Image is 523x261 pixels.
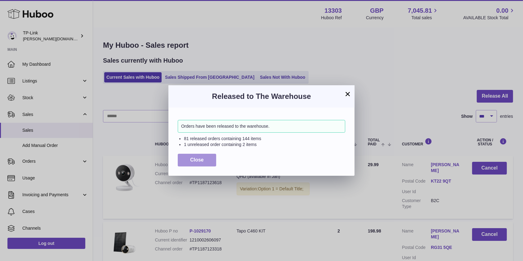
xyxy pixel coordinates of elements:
h3: Released to The Warehouse [178,91,345,101]
div: Orders have been released to the warehouse. [178,120,345,133]
button: Close [178,154,216,166]
li: 81 released orders containing 144 items [184,136,345,142]
button: × [344,90,351,98]
span: Close [190,157,204,162]
li: 1 unreleased order containing 2 items [184,142,345,148]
